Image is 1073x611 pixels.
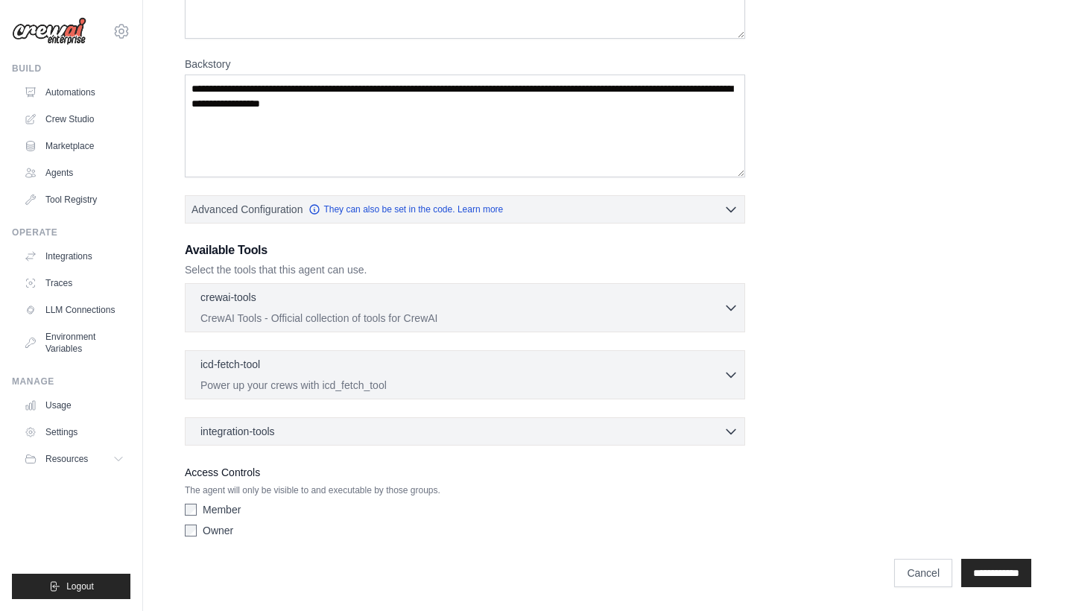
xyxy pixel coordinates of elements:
[18,271,130,295] a: Traces
[185,463,745,481] label: Access Controls
[18,325,130,361] a: Environment Variables
[18,447,130,471] button: Resources
[12,227,130,238] div: Operate
[192,202,303,217] span: Advanced Configuration
[186,196,744,223] button: Advanced Configuration They can also be set in the code. Learn more
[18,188,130,212] a: Tool Registry
[185,484,745,496] p: The agent will only be visible to and executable by those groups.
[192,290,738,326] button: crewai-tools CrewAI Tools - Official collection of tools for CrewAI
[200,378,724,393] p: Power up your crews with icd_fetch_tool
[185,57,745,72] label: Backstory
[18,298,130,322] a: LLM Connections
[203,502,241,517] label: Member
[18,134,130,158] a: Marketplace
[12,17,86,45] img: Logo
[45,453,88,465] span: Resources
[200,311,724,326] p: CrewAI Tools - Official collection of tools for CrewAI
[18,244,130,268] a: Integrations
[12,574,130,599] button: Logout
[18,80,130,104] a: Automations
[200,424,275,439] span: integration-tools
[185,262,745,277] p: Select the tools that this agent can use.
[192,424,738,439] button: integration-tools
[185,241,745,259] h3: Available Tools
[308,203,503,215] a: They can also be set in the code. Learn more
[66,580,94,592] span: Logout
[18,420,130,444] a: Settings
[12,376,130,387] div: Manage
[192,357,738,393] button: icd-fetch-tool Power up your crews with icd_fetch_tool
[203,523,233,538] label: Owner
[200,290,256,305] p: crewai-tools
[200,357,260,372] p: icd-fetch-tool
[894,559,952,587] a: Cancel
[18,107,130,131] a: Crew Studio
[12,63,130,75] div: Build
[18,393,130,417] a: Usage
[18,161,130,185] a: Agents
